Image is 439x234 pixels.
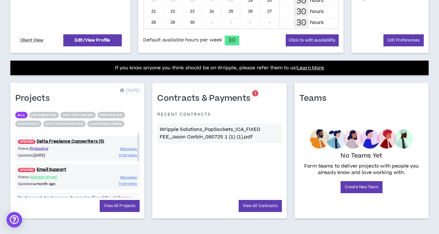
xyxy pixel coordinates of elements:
[252,90,258,97] sup: 1
[18,168,35,172] span: UPDATED!
[119,153,137,158] span: Interviews
[63,34,122,46] a: Edit/View Profile
[299,93,331,104] h1: Teams
[310,129,413,149] img: empty
[120,175,137,180] span: Messages
[119,181,137,186] span: Interviews
[115,64,324,72] p: If you know anyone you think should be on Wripple, please refer them to us!
[310,19,324,26] p: hours
[30,146,48,151] span: Proposing
[119,152,137,158] a: Interviews
[33,181,56,186] i: a month ago
[15,121,42,127] button: Contract
[18,146,78,151] p: Status:
[119,181,137,187] a: Interviews
[33,153,45,158] i: [DATE]
[60,112,95,118] button: Invited (new)
[120,174,137,181] a: Messages
[383,34,424,46] a: Edit Preferences
[15,167,140,173] a: UPDATED!Email Support
[120,146,137,151] span: Messages
[15,93,55,104] h1: Projects
[87,121,124,127] button: Lost/Declined
[120,146,137,152] a: Messages
[97,112,125,118] button: Proposing
[157,93,255,104] h1: Contracts & Payments
[302,163,421,176] p: Form teams to deliver projects with people you already know and love working with.
[157,112,211,117] p: Recent Contracts
[15,138,140,145] a: UPDATED!Delta Freelance Copywriters (5)
[286,34,338,46] button: Click to edit availability
[143,37,222,44] span: Default available hours per week
[19,35,45,46] a: Client View
[310,8,324,15] p: hours
[18,153,78,158] p: Updated:
[18,181,78,187] p: Updated:
[297,64,324,71] a: Learn More
[239,200,282,212] a: View All Contracts
[100,200,140,212] a: View All Projects
[160,126,279,141] p: Wripple Solutions_PopSockets_ICA_FIXED FEE_Jason Corbin_080725 1 (1) (1).pdf
[43,121,86,127] button: Active/Archived
[30,175,57,180] span: Active/Archived
[341,181,383,193] a: Create New Team
[18,140,35,144] span: UPDATED!
[120,88,140,94] p: [DATE]
[157,123,282,143] a: Wripple Solutions_PopSockets_ICA_FIXED FEE_Jason Corbin_080725 1 (1) (1).pdf
[15,112,28,118] button: All
[254,91,257,96] span: 1
[29,112,59,118] button: Interested
[6,212,22,228] div: Open Intercom Messenger
[341,151,382,160] p: No Teams Yet
[18,174,78,180] p: Status:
